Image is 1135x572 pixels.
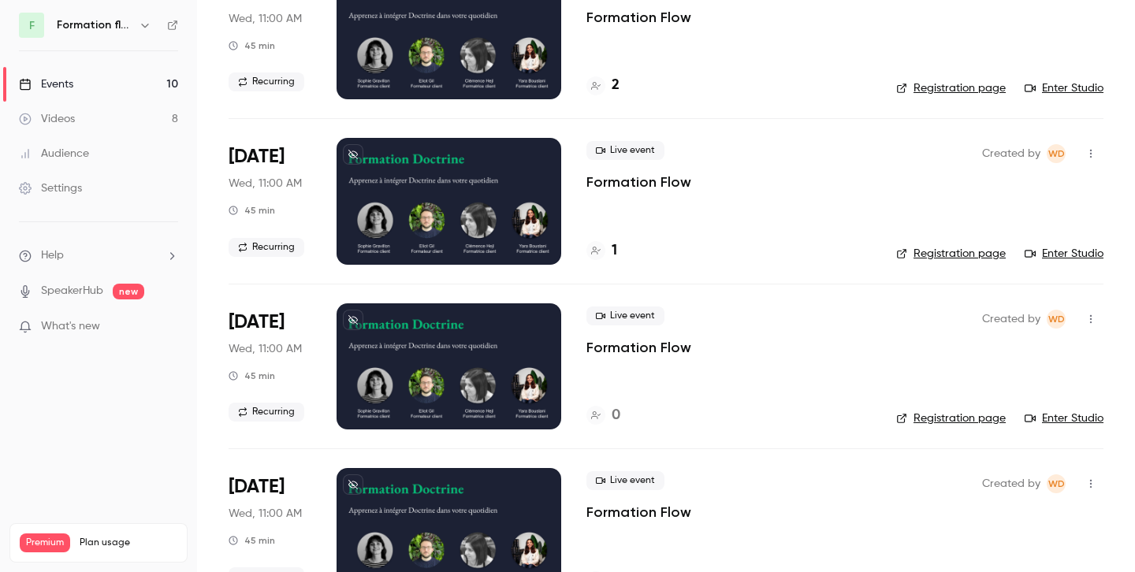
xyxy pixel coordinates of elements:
h4: 1 [612,240,617,262]
a: Registration page [896,80,1006,96]
span: Premium [20,533,70,552]
span: WD [1048,310,1065,329]
span: WD [1048,474,1065,493]
span: F [29,17,35,34]
a: Formation Flow [586,8,691,27]
span: Created by [982,144,1040,163]
span: What's new [41,318,100,335]
span: Plan usage [80,537,177,549]
span: Created by [982,474,1040,493]
span: Webinar Doctrine [1047,474,1066,493]
span: Webinar Doctrine [1047,310,1066,329]
span: Live event [586,306,664,325]
div: 45 min [229,204,275,217]
li: help-dropdown-opener [19,247,178,264]
a: Registration page [896,246,1006,262]
span: Help [41,247,64,264]
div: Videos [19,111,75,127]
div: Events [19,76,73,92]
a: 1 [586,240,617,262]
span: new [113,284,144,299]
h4: 0 [612,405,620,426]
span: Recurring [229,238,304,257]
span: Wed, 11:00 AM [229,341,302,357]
div: 45 min [229,534,275,547]
div: Audience [19,146,89,162]
div: 45 min [229,39,275,52]
h6: Formation flow [57,17,132,33]
span: Wed, 11:00 AM [229,506,302,522]
div: Settings [19,180,82,196]
span: Live event [586,471,664,490]
a: Enter Studio [1025,410,1103,426]
span: Wed, 11:00 AM [229,176,302,191]
span: WD [1048,144,1065,163]
span: Webinar Doctrine [1047,144,1066,163]
a: SpeakerHub [41,283,103,299]
a: 2 [586,75,620,96]
a: 0 [586,405,620,426]
a: Enter Studio [1025,80,1103,96]
span: [DATE] [229,310,285,335]
a: Registration page [896,410,1006,426]
div: Sep 17 Wed, 11:00 AM (Europe/Paris) [229,138,311,264]
a: Formation Flow [586,338,691,357]
span: Created by [982,310,1040,329]
span: Wed, 11:00 AM [229,11,302,27]
div: Sep 24 Wed, 11:00 AM (Europe/Paris) [229,303,311,429]
a: Formation Flow [586,503,691,522]
a: Enter Studio [1025,246,1103,262]
span: [DATE] [229,474,285,500]
a: Formation Flow [586,173,691,191]
div: 45 min [229,370,275,382]
span: Live event [586,141,664,160]
span: Recurring [229,72,304,91]
span: [DATE] [229,144,285,169]
h4: 2 [612,75,620,96]
span: Recurring [229,403,304,422]
iframe: Noticeable Trigger [159,320,178,334]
